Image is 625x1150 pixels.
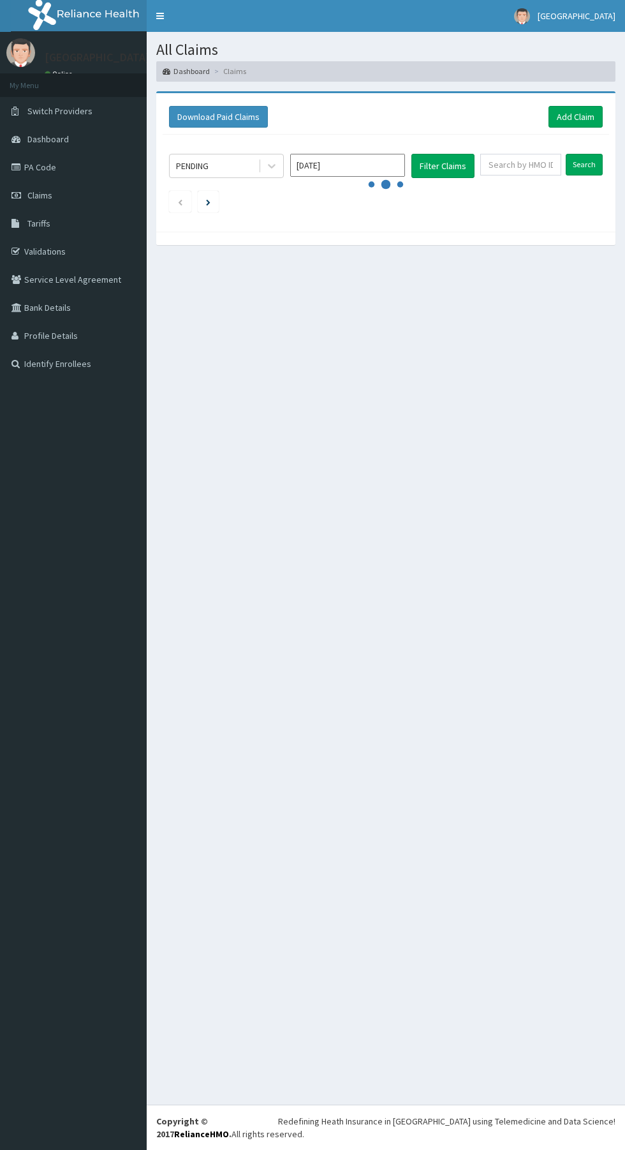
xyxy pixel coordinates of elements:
[6,38,35,67] img: User Image
[174,1128,229,1140] a: RelianceHMO
[27,190,52,201] span: Claims
[211,66,246,77] li: Claims
[411,154,474,178] button: Filter Claims
[147,1105,625,1150] footer: All rights reserved.
[45,52,150,63] p: [GEOGRAPHIC_DATA]
[156,41,615,58] h1: All Claims
[163,66,210,77] a: Dashboard
[290,154,405,177] input: Select Month and Year
[176,160,209,172] div: PENDING
[514,8,530,24] img: User Image
[27,133,69,145] span: Dashboard
[177,196,183,207] a: Previous page
[548,106,603,128] a: Add Claim
[278,1115,615,1128] div: Redefining Heath Insurance in [GEOGRAPHIC_DATA] using Telemedicine and Data Science!
[156,1116,232,1140] strong: Copyright © 2017 .
[367,165,405,204] svg: audio-loading
[45,70,75,78] a: Online
[206,196,210,207] a: Next page
[27,105,92,117] span: Switch Providers
[480,154,561,175] input: Search by HMO ID
[27,218,50,229] span: Tariffs
[169,106,268,128] button: Download Paid Claims
[538,10,615,22] span: [GEOGRAPHIC_DATA]
[566,154,603,175] input: Search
